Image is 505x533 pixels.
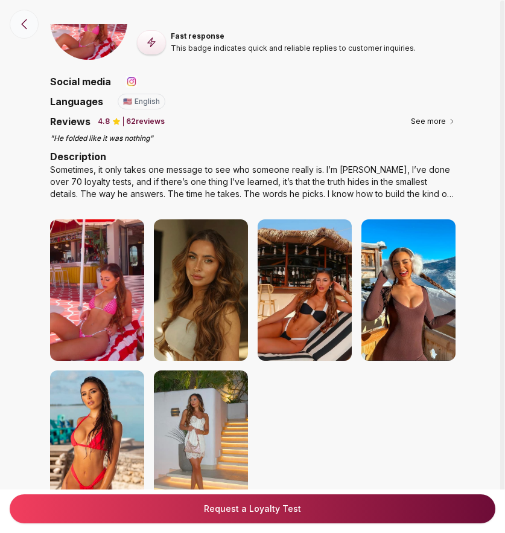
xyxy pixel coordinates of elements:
div: Sometimes, it only takes one message to see who someone really is. I’m [PERSON_NAME], I’ve done o... [50,164,456,200]
span: 4.8 [98,117,110,126]
button: See more [411,115,456,128]
img: photo [50,370,144,512]
span: Description [50,150,106,163]
img: photo [50,219,144,361]
img: photo [361,219,456,361]
p: Fast response [171,31,416,41]
p: 62 reviews [126,117,165,126]
img: photo [258,219,352,361]
p: Languages [50,94,103,109]
button: Request a Loyalty Test [10,494,495,523]
p: Social media [50,74,111,89]
img: photo [154,370,248,512]
span: english [135,97,160,106]
div: 🇺🇸 [123,97,132,106]
p: " He folded like it was nothing " [50,134,456,143]
img: photo [154,219,248,361]
p: Reviews [50,114,91,129]
p: This badge indicates quick and reliable replies to customer inquiries. [171,44,416,53]
a: Request a Loyalty Test [19,503,486,515]
img: instagram [125,76,138,88]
